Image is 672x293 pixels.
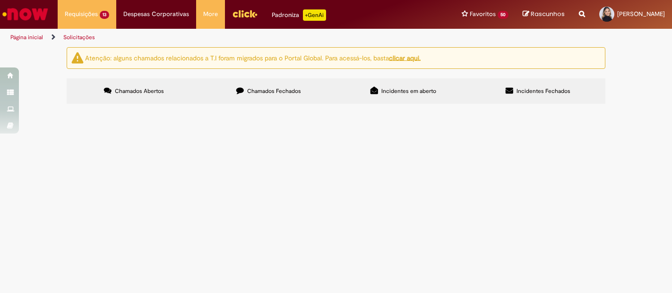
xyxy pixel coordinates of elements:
span: Chamados Abertos [115,87,164,95]
span: Rascunhos [531,9,565,18]
span: Favoritos [470,9,496,19]
span: 13 [100,11,109,19]
span: 50 [498,11,508,19]
ul: Trilhas de página [7,29,441,46]
a: Rascunhos [523,10,565,19]
span: Despesas Corporativas [123,9,189,19]
span: Chamados Fechados [247,87,301,95]
a: Solicitações [63,33,95,41]
div: Padroniza [272,9,326,21]
ng-bind-html: Atenção: alguns chamados relacionados a T.I foram migrados para o Portal Global. Para acessá-los,... [85,53,421,62]
span: More [203,9,218,19]
p: +GenAi [303,9,326,21]
span: [PERSON_NAME] [617,10,665,18]
a: Página inicial [10,33,43,41]
img: click_logo_yellow_360x200.png [232,7,258,21]
img: ServiceNow [1,5,50,24]
a: clicar aqui. [389,53,421,62]
span: Incidentes Fechados [517,87,570,95]
span: Incidentes em aberto [381,87,436,95]
span: Requisições [65,9,98,19]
